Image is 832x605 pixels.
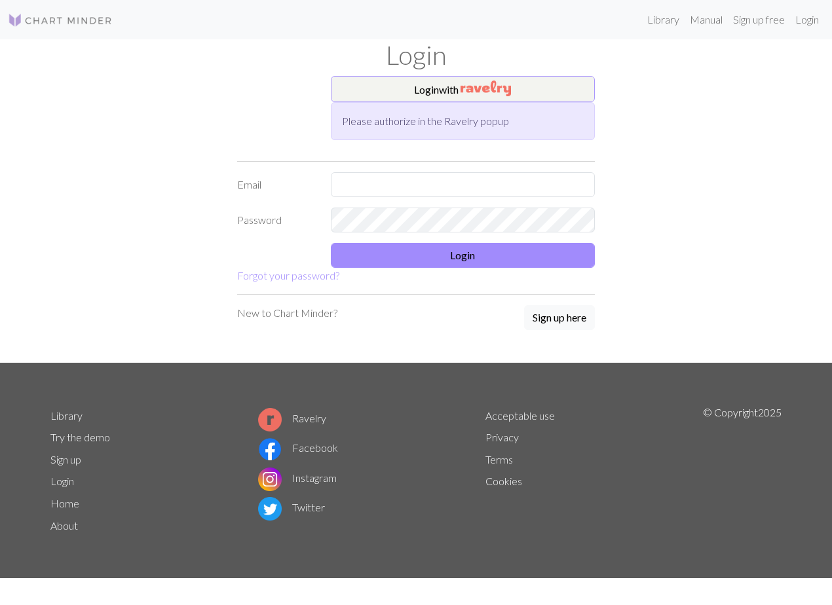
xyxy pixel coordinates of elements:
[237,269,339,282] a: Forgot your password?
[8,12,113,28] img: Logo
[258,501,325,513] a: Twitter
[258,437,282,461] img: Facebook logo
[258,471,337,484] a: Instagram
[461,81,511,96] img: Ravelry
[43,39,789,71] h1: Login
[237,305,337,321] p: New to Chart Minder?
[331,76,596,102] button: Loginwith
[258,408,282,431] img: Ravelry logo
[50,519,78,532] a: About
[485,475,522,487] a: Cookies
[790,7,824,33] a: Login
[229,208,323,232] label: Password
[485,431,519,443] a: Privacy
[524,305,595,330] button: Sign up here
[703,405,782,537] p: © Copyright 2025
[258,497,282,521] img: Twitter logo
[685,7,728,33] a: Manual
[50,431,110,443] a: Try the demo
[728,7,790,33] a: Sign up free
[331,243,596,268] button: Login
[50,497,79,509] a: Home
[524,305,595,331] a: Sign up here
[258,412,326,424] a: Ravelry
[642,7,685,33] a: Library
[50,409,83,422] a: Library
[485,409,555,422] a: Acceptable use
[229,172,323,197] label: Email
[331,102,596,140] div: Please authorize in the Ravelry popup
[50,475,74,487] a: Login
[258,441,338,454] a: Facebook
[485,453,513,466] a: Terms
[258,467,282,491] img: Instagram logo
[50,453,81,466] a: Sign up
